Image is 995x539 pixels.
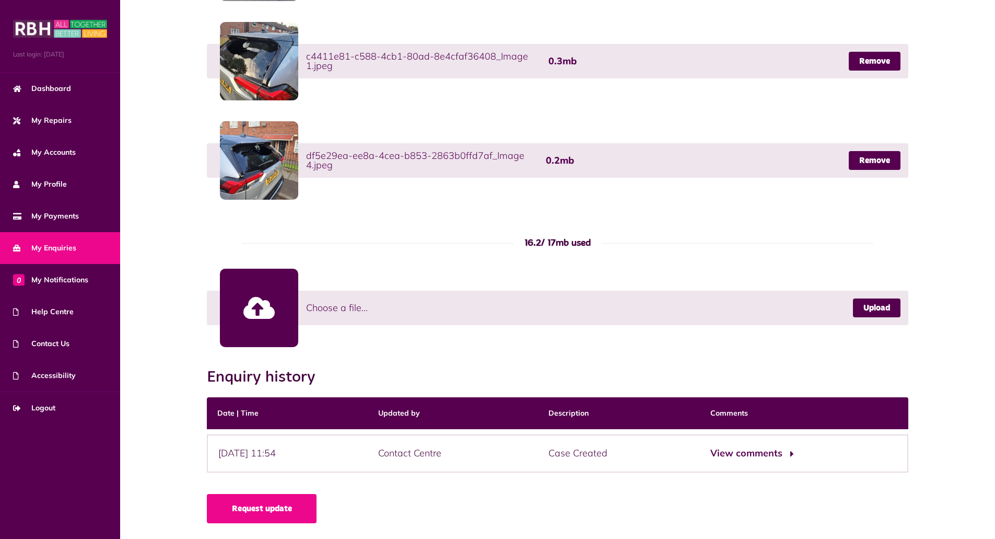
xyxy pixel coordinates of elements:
[13,274,25,285] span: 0
[207,434,368,473] div: [DATE] 11:54
[207,368,326,387] h2: Enquiry history
[13,306,74,317] span: Help Centre
[700,397,908,429] th: Comments
[13,50,107,59] span: Last login: [DATE]
[13,18,107,39] img: MyRBH
[538,434,700,473] div: Case Created
[368,397,538,429] th: Updated by
[849,151,900,170] a: Remove
[710,446,791,461] button: View comments
[548,56,577,66] span: 0.3mb
[13,243,76,254] span: My Enquiries
[514,236,601,250] div: / 17mb used
[13,274,88,285] span: My Notifications
[546,156,574,165] span: 0.2mb
[538,397,700,429] th: Description
[13,179,67,190] span: My Profile
[13,115,72,126] span: My Repairs
[849,52,900,71] a: Remove
[306,151,535,170] span: df5e29ea-ee8a-4cea-b853-2863b0ffd7af_Image 4.jpeg
[13,338,69,349] span: Contact Us
[524,238,541,248] span: 16.2
[207,397,368,429] th: Date | Time
[13,147,76,158] span: My Accounts
[306,52,538,71] span: c4411e81-c588-4cb1-80ad-8e4cfaf36408_Image 1.jpeg
[853,299,900,317] a: Upload
[13,403,55,414] span: Logout
[207,494,317,523] a: Request update
[306,301,368,315] span: Choose a file...
[13,211,79,222] span: My Payments
[368,434,538,473] div: Contact Centre
[13,370,76,381] span: Accessibility
[13,83,71,94] span: Dashboard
